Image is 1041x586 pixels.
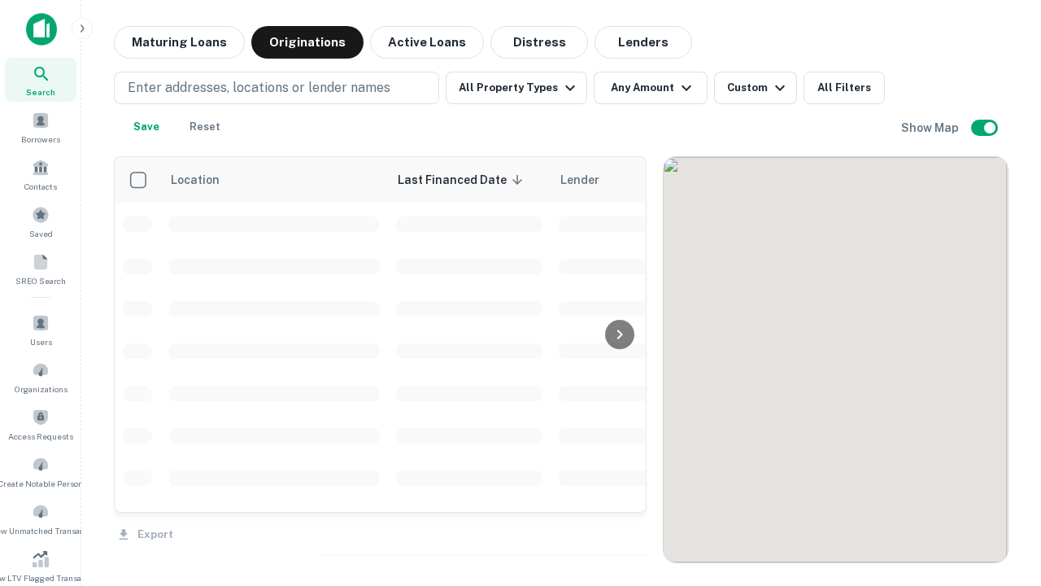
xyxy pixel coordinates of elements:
span: Last Financed Date [398,170,528,190]
a: Organizations [5,355,76,399]
a: Saved [5,199,76,243]
span: Search [26,85,55,98]
button: Any Amount [594,72,708,104]
button: Lenders [595,26,692,59]
button: Enter addresses, locations or lender names [114,72,439,104]
span: Location [170,170,241,190]
a: Borrowers [5,105,76,149]
button: All Filters [804,72,885,104]
button: Custom [714,72,797,104]
iframe: Chat Widget [960,456,1041,534]
div: Custom [727,78,790,98]
span: Lender [560,170,599,190]
span: SREO Search [15,274,66,287]
img: capitalize-icon.png [26,13,57,46]
a: Create Notable Person [5,449,76,493]
a: Search [5,58,76,102]
h6: Show Map [901,119,961,137]
th: Lender [551,157,811,203]
a: Review Unmatched Transactions [5,496,76,540]
a: SREO Search [5,247,76,291]
button: Maturing Loans [114,26,245,59]
span: Saved [29,227,53,240]
button: Save your search to get updates of matches that match your search criteria. [120,111,172,143]
button: Originations [251,26,364,59]
button: All Property Types [446,72,587,104]
span: Borrowers [21,133,60,146]
p: Enter addresses, locations or lender names [128,78,390,98]
button: Distress [490,26,588,59]
span: Users [30,335,52,348]
a: Contacts [5,152,76,196]
th: Last Financed Date [388,157,551,203]
span: Organizations [15,383,68,396]
span: Access Requests [8,430,73,443]
a: Users [5,308,76,352]
button: Reset [179,111,231,143]
th: Location [160,157,388,203]
a: Access Requests [5,402,76,446]
button: Active Loans [370,26,484,59]
div: 0 0 [664,157,1008,562]
span: Contacts [24,180,57,193]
